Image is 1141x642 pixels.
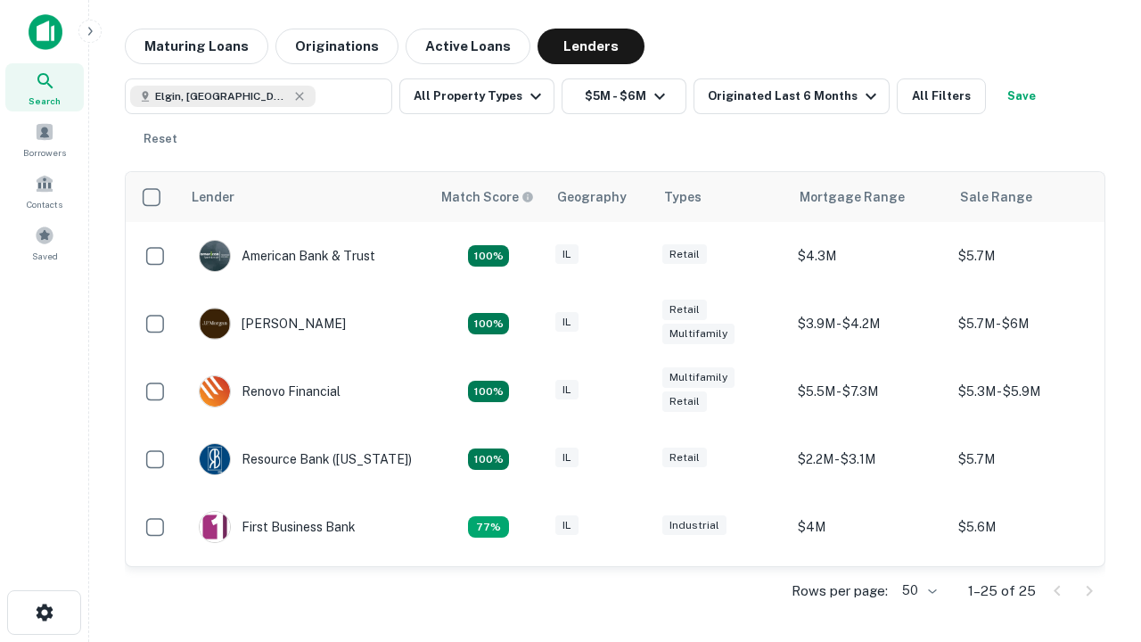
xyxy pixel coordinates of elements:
td: $3.1M [789,561,949,629]
button: All Property Types [399,78,554,114]
div: Matching Properties: 4, hasApolloMatch: undefined [468,313,509,334]
span: Elgin, [GEOGRAPHIC_DATA], [GEOGRAPHIC_DATA] [155,88,289,104]
div: Retail [662,300,707,320]
button: Originations [275,29,398,64]
div: Multifamily [662,367,735,388]
button: Active Loans [406,29,530,64]
div: IL [555,380,579,400]
button: All Filters [897,78,986,114]
span: Contacts [27,197,62,211]
div: Multifamily [662,324,735,344]
div: Retail [662,448,707,468]
span: Saved [32,249,58,263]
h6: Match Score [441,187,530,207]
div: Geography [557,186,627,208]
div: Matching Properties: 4, hasApolloMatch: undefined [468,449,509,470]
img: picture [200,444,230,474]
td: $4.3M [789,222,949,290]
td: $5.7M - $6M [949,290,1110,358]
div: IL [555,312,579,333]
td: $5.6M [949,493,1110,561]
td: $2.2M - $3.1M [789,425,949,493]
td: $5.5M - $7.3M [789,358,949,425]
div: IL [555,515,579,536]
td: $4M [789,493,949,561]
div: 50 [895,578,940,604]
div: IL [555,244,579,265]
td: $5.7M [949,222,1110,290]
td: $5.7M [949,425,1110,493]
div: Types [664,186,702,208]
th: Geography [546,172,653,222]
div: Renovo Financial [199,375,341,407]
div: IL [555,448,579,468]
button: $5M - $6M [562,78,686,114]
div: American Bank & Trust [199,240,375,272]
td: $3.9M - $4.2M [789,290,949,358]
div: Retail [662,391,707,412]
img: picture [200,512,230,542]
th: Sale Range [949,172,1110,222]
iframe: Chat Widget [1052,499,1141,585]
button: Lenders [538,29,644,64]
a: Borrowers [5,115,84,163]
button: Reset [132,121,189,157]
div: Originated Last 6 Months [708,86,882,107]
td: $5.1M [949,561,1110,629]
div: Retail [662,244,707,265]
div: Matching Properties: 7, hasApolloMatch: undefined [468,245,509,267]
span: Search [29,94,61,108]
img: picture [200,376,230,407]
div: Lender [192,186,234,208]
img: picture [200,309,230,339]
span: Borrowers [23,145,66,160]
button: Save your search to get updates of matches that match your search criteria. [993,78,1050,114]
img: capitalize-icon.png [29,14,62,50]
div: Capitalize uses an advanced AI algorithm to match your search with the best lender. The match sco... [441,187,534,207]
button: Originated Last 6 Months [694,78,890,114]
th: Mortgage Range [789,172,949,222]
div: Matching Properties: 4, hasApolloMatch: undefined [468,381,509,402]
p: 1–25 of 25 [968,580,1036,602]
div: Resource Bank ([US_STATE]) [199,443,412,475]
th: Types [653,172,789,222]
div: Industrial [662,515,726,536]
div: [PERSON_NAME] [199,308,346,340]
a: Search [5,63,84,111]
th: Capitalize uses an advanced AI algorithm to match your search with the best lender. The match sco... [431,172,546,222]
img: picture [200,241,230,271]
div: Mortgage Range [800,186,905,208]
a: Contacts [5,167,84,215]
p: Rows per page: [792,580,888,602]
div: Sale Range [960,186,1032,208]
button: Maturing Loans [125,29,268,64]
a: Saved [5,218,84,267]
th: Lender [181,172,431,222]
td: $5.3M - $5.9M [949,358,1110,425]
div: First Business Bank [199,511,356,543]
div: Matching Properties: 3, hasApolloMatch: undefined [468,516,509,538]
